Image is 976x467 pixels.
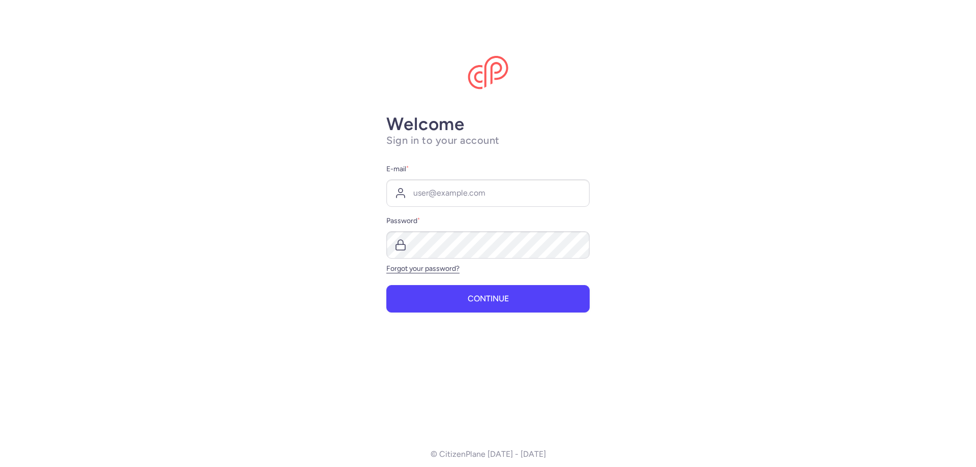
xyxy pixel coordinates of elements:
button: Continue [386,285,590,313]
h1: Sign in to your account [386,134,590,147]
label: Password [386,215,590,227]
span: Continue [468,294,509,303]
img: CitizenPlane logo [468,56,508,89]
p: © CitizenPlane [DATE] - [DATE] [431,450,546,459]
a: Forgot your password? [386,264,460,273]
strong: Welcome [386,113,465,135]
input: user@example.com [386,179,590,207]
label: E-mail [386,163,590,175]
